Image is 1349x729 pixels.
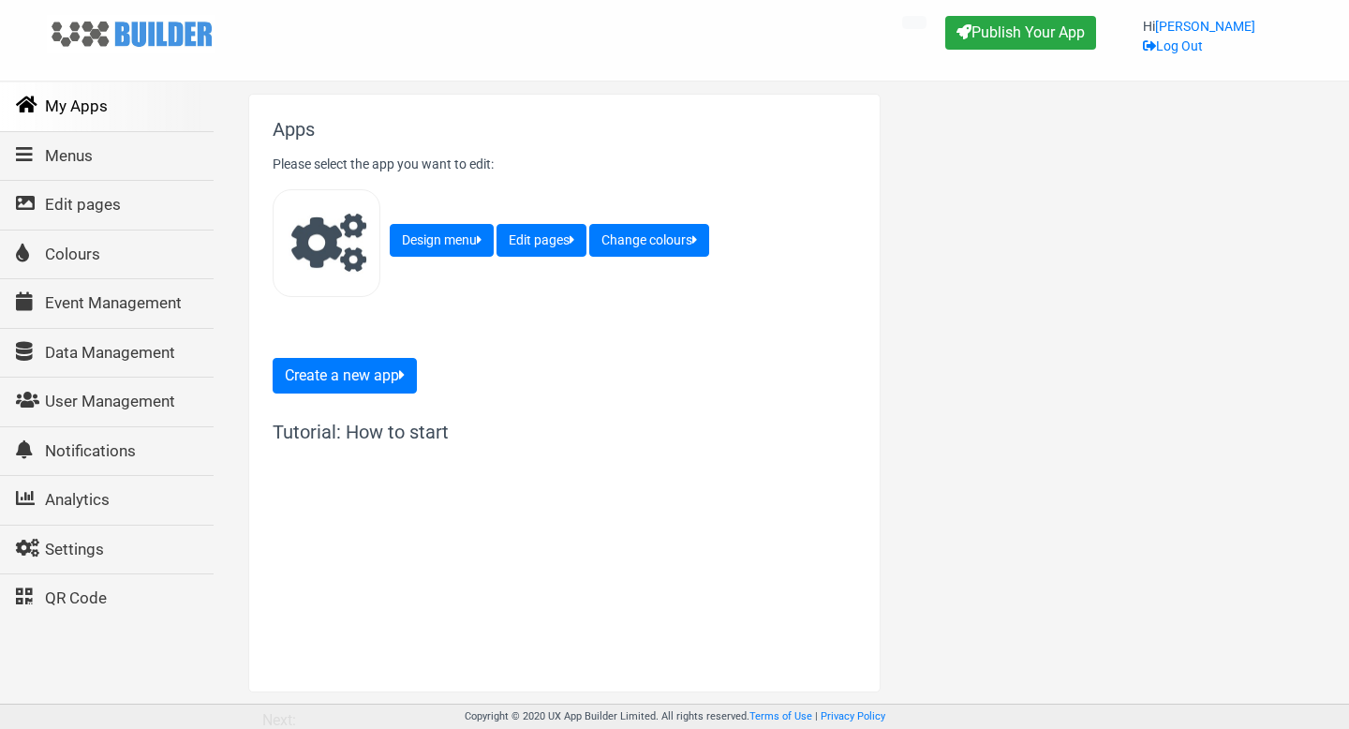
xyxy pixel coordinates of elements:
[1143,17,1255,71] div: Hi
[497,224,586,257] button: Edit pages
[821,710,885,722] a: Privacy Policy
[273,118,856,141] h3: Apps
[589,224,709,257] button: Change colours
[945,16,1096,50] button: Publish Your App
[1143,38,1203,53] a: Log Out
[1155,19,1255,34] a: [PERSON_NAME]
[749,710,812,722] a: Terms of Use
[273,358,417,394] button: Create a new app
[273,457,647,668] iframe: Embedded youtube
[273,155,856,174] p: Please select the app you want to edit:
[390,224,494,257] button: Design menu
[273,421,647,443] h3: Tutorial: How to start
[47,15,215,53] img: UX Builder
